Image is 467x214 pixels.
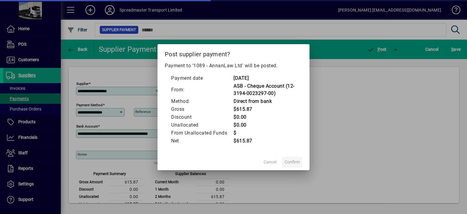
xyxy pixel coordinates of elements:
td: Method: [171,97,233,105]
td: Net [171,137,233,145]
td: Unallocated [171,121,233,129]
td: [DATE] [233,74,296,82]
td: From Unallocated Funds [171,129,233,137]
td: $0.00 [233,113,296,121]
td: Payment date [171,74,233,82]
td: Discount [171,113,233,121]
td: $0.00 [233,121,296,129]
p: Payment to '1089 - AnnanLaw Ltd' will be posted. [165,62,302,69]
td: Direct from bank [233,97,296,105]
td: $615.87 [233,105,296,113]
td: Gross [171,105,233,113]
td: From: [171,82,233,97]
td: ASB - Cheque Account (12-3194-0023297-00) [233,82,296,97]
td: $615.87 [233,137,296,145]
h2: Post supplier payment? [157,44,310,62]
td: $ [233,129,296,137]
